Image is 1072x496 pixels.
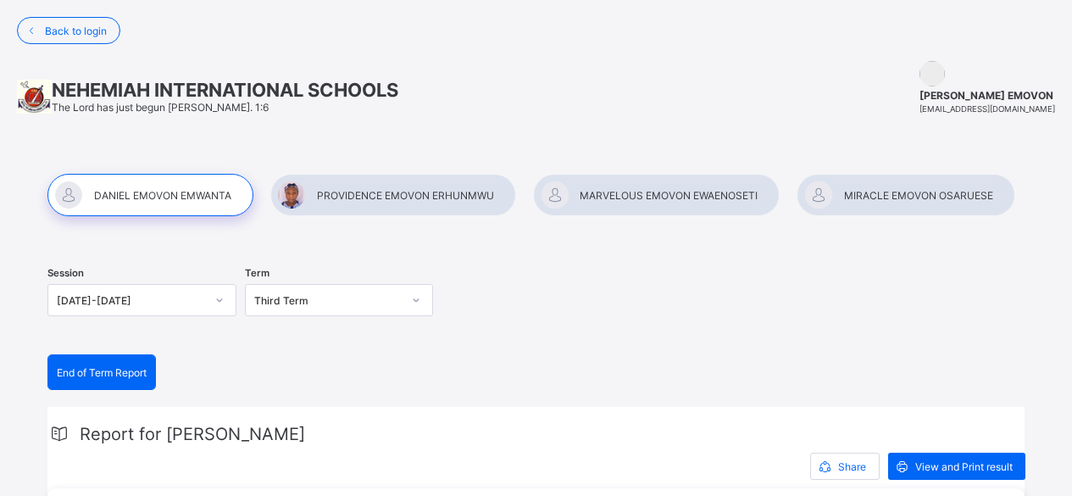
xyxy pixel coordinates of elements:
[52,101,269,114] span: The Lord has just begun [PERSON_NAME]. 1:6
[245,267,269,279] span: Term
[919,104,1055,114] span: [EMAIL_ADDRESS][DOMAIN_NAME]
[52,79,398,101] span: NEHEMIAH INTERNATIONAL SCHOOLS
[838,460,866,473] span: Share
[57,294,205,307] div: [DATE]-[DATE]
[80,424,305,444] span: Report for [PERSON_NAME]
[915,460,1013,473] span: View and Print result
[17,80,52,114] img: School logo
[57,366,147,379] span: End of Term Report
[919,89,1055,102] span: [PERSON_NAME] EMOVON
[45,25,107,37] span: Back to login
[47,267,84,279] span: Session
[254,294,403,307] div: Third Term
